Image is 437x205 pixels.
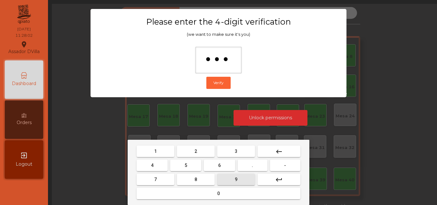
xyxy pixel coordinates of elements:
span: 6 [218,163,221,168]
button: 0 [137,188,300,199]
span: 4 [151,163,154,168]
button: 6 [204,160,235,171]
span: 1 [154,149,157,154]
mat-icon: keyboard_return [275,176,283,184]
button: 1 [137,146,174,157]
span: . [252,163,253,168]
span: 3 [235,149,237,154]
span: - [284,163,286,168]
button: Verify [206,77,231,89]
span: 9 [235,177,237,182]
button: 2 [177,146,215,157]
h3: Please enter the 4-digit verification [103,17,334,27]
span: 5 [185,163,187,168]
span: 0 [217,191,220,196]
mat-icon: keyboard_backspace [275,148,283,155]
button: 3 [217,146,255,157]
span: 2 [195,149,197,154]
button: 9 [217,174,255,185]
button: 8 [177,174,215,185]
button: 4 [137,160,168,171]
button: 7 [137,174,174,185]
span: 7 [154,177,157,182]
button: - [270,160,300,171]
span: 8 [195,177,197,182]
button: 5 [170,160,201,171]
span: (we want to make sure it's you) [187,32,250,37]
button: . [238,160,267,171]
